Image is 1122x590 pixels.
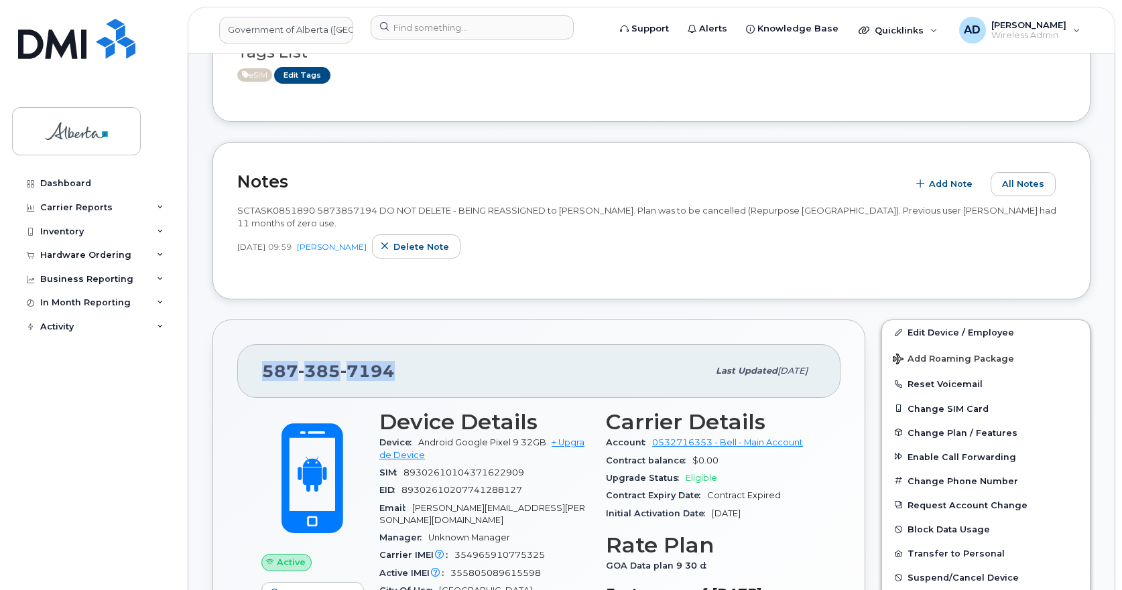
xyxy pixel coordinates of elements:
a: Knowledge Base [737,15,848,42]
span: 09:59 [268,241,292,252]
span: [PERSON_NAME] [991,19,1066,30]
span: 354965910775325 [454,550,545,560]
a: + Upgrade Device [379,437,584,459]
button: Block Data Usage [882,517,1090,541]
h3: Carrier Details [606,410,816,434]
span: Contract balance [606,455,692,465]
span: Delete note [393,240,449,253]
button: Suspend/Cancel Device [882,565,1090,589]
span: Suspend/Cancel Device [908,573,1019,583]
button: Add Roaming Package [882,344,1090,372]
button: Add Note [908,172,984,196]
span: Carrier IMEI [379,550,454,560]
a: [PERSON_NAME] [297,242,367,252]
button: Change Phone Number [882,469,1090,493]
span: Alerts [699,22,727,35]
span: Contract Expired [707,490,781,500]
input: Find something... [371,15,574,40]
div: Quicklinks [849,17,947,44]
button: Change Plan / Features [882,421,1090,445]
span: Upgrade Status [606,473,686,483]
button: Request Account Change [882,493,1090,517]
a: Edit Device / Employee [882,320,1090,344]
span: Eligible [686,473,717,483]
span: 385 [298,361,340,381]
span: Add Note [929,177,973,190]
span: [DATE] [777,366,808,376]
span: Active [237,68,272,82]
span: $0.00 [692,455,719,465]
button: Enable Call Forwarding [882,445,1090,469]
span: 355805089615598 [450,568,541,578]
button: Reset Voicemail [882,372,1090,396]
span: GOA Data plan 9 30 d [606,561,713,571]
h3: Device Details [379,410,590,434]
span: Wireless Admin [991,30,1066,41]
a: 0532716353 - Bell - Main Account [652,437,803,447]
button: All Notes [991,172,1056,196]
span: 89302610104371622909 [403,467,524,477]
span: Active IMEI [379,568,450,578]
span: Unknown Manager [428,532,510,542]
span: Initial Activation Date [606,508,712,518]
h3: Rate Plan [606,533,816,557]
div: Arunajith Daylath [950,17,1090,44]
span: Contract Expiry Date [606,490,707,500]
button: Delete note [372,234,460,259]
span: EID [379,485,401,495]
h2: Notes [237,171,901,192]
span: AD [964,22,981,38]
span: Quicklinks [875,25,924,35]
span: Manager [379,532,428,542]
span: 89302610207741288127 [401,485,522,495]
span: Active [277,556,306,569]
span: 7194 [340,361,395,381]
button: Transfer to Personal [882,541,1090,565]
span: SIM [379,467,403,477]
a: Support [611,15,678,42]
a: Alerts [678,15,737,42]
span: [DATE] [712,508,741,518]
span: Android Google Pixel 9 32GB [418,437,546,447]
span: Change Plan / Features [908,427,1017,437]
span: Knowledge Base [757,22,838,35]
span: SCTASK0851890 5873857194 DO NOT DELETE - BEING REASSIGNED to [PERSON_NAME]. Plan was to be cancel... [237,205,1056,228]
span: Account [606,437,652,447]
span: 587 [262,361,395,381]
span: Device [379,437,418,447]
h3: Tags List [237,44,1066,61]
button: Change SIM Card [882,396,1090,421]
span: Last updated [716,366,777,376]
span: Enable Call Forwarding [908,451,1016,461]
a: Government of Alberta (GOA) [219,17,353,44]
span: Email [379,503,412,513]
span: Add Roaming Package [893,354,1014,366]
span: [PERSON_NAME][EMAIL_ADDRESS][PERSON_NAME][DOMAIN_NAME] [379,503,585,525]
span: Support [631,22,669,35]
a: Edit Tags [274,67,330,84]
span: All Notes [1002,177,1044,190]
span: [DATE] [237,241,265,252]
